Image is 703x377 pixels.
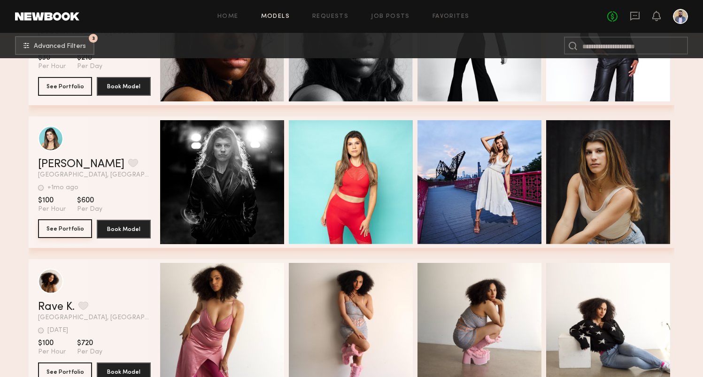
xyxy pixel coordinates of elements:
[38,219,92,238] button: See Portfolio
[77,205,102,214] span: Per Day
[38,339,66,348] span: $100
[38,301,75,313] a: Rave K.
[38,159,124,170] a: [PERSON_NAME]
[38,62,66,71] span: Per Hour
[97,220,151,239] button: Book Model
[47,185,78,191] div: +1mo ago
[433,14,470,20] a: Favorites
[34,43,86,50] span: Advanced Filters
[312,14,348,20] a: Requests
[38,196,66,205] span: $100
[38,315,151,321] span: [GEOGRAPHIC_DATA], [GEOGRAPHIC_DATA]
[217,14,239,20] a: Home
[38,220,92,239] a: See Portfolio
[77,196,102,205] span: $600
[38,205,66,214] span: Per Hour
[77,348,102,356] span: Per Day
[92,36,95,40] span: 3
[77,62,102,71] span: Per Day
[261,14,290,20] a: Models
[15,36,94,55] button: 3Advanced Filters
[371,14,410,20] a: Job Posts
[77,339,102,348] span: $720
[38,172,151,178] span: [GEOGRAPHIC_DATA], [GEOGRAPHIC_DATA]
[38,77,92,96] button: See Portfolio
[47,327,68,334] div: [DATE]
[97,77,151,96] button: Book Model
[38,348,66,356] span: Per Hour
